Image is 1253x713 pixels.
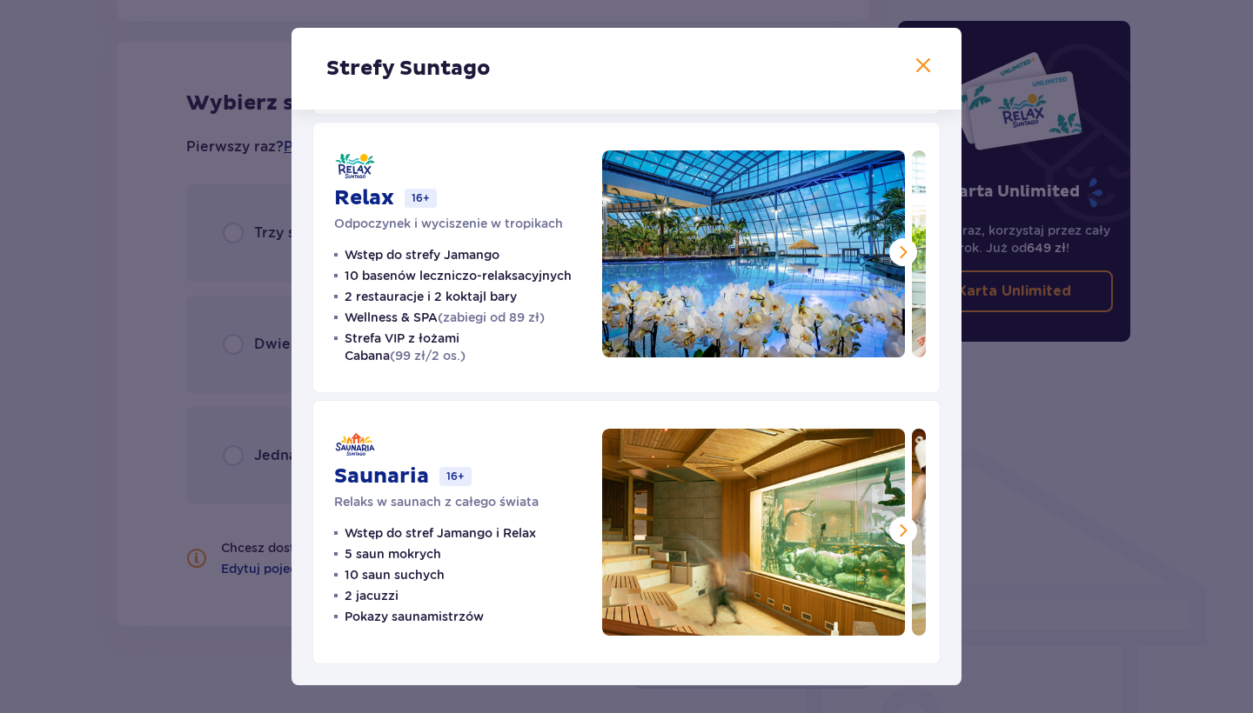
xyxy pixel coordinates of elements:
[345,587,399,604] p: 2 jacuzzi
[345,524,536,542] p: Wstęp do stref Jamango i Relax
[334,185,394,211] p: Relax
[405,189,437,208] p: 16+
[438,310,545,324] span: (zabiegi od 89 zł)
[602,150,905,357] img: Relax
[345,246,499,263] p: Wstęp do strefy Jamango
[326,56,491,82] p: Strefy Suntago
[345,288,517,305] p: 2 restauracje i 2 koktajl bary
[334,215,563,232] p: Odpoczynek i wyciszenie w tropikach
[345,608,484,625] p: Pokazy saunamistrzów
[345,309,545,326] p: Wellness & SPA
[334,429,376,460] img: Saunaria logo
[345,545,441,563] p: 5 saun mokrych
[334,150,376,182] img: Relax logo
[345,330,581,364] p: Strefa VIP z łożami Cabana
[439,467,472,486] p: 16+
[602,429,905,636] img: Saunaria
[345,267,572,284] p: 10 basenów leczniczo-relaksacyjnych
[390,349,466,363] span: (99 zł/2 os.)
[334,463,429,490] p: Saunaria
[334,493,539,510] p: Relaks w saunach z całego świata
[345,566,445,583] p: 10 saun suchych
